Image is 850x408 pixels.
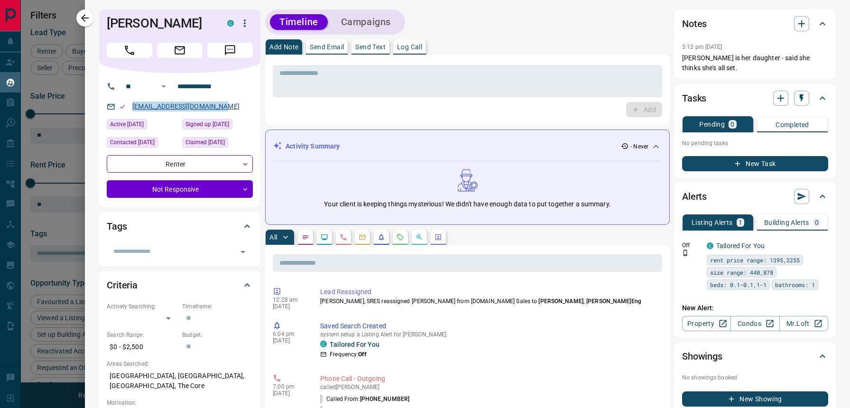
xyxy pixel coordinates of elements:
button: Open [158,81,169,92]
span: Call [107,43,152,58]
p: 0 [815,219,819,226]
p: Timeframe: [182,302,253,311]
button: New Task [682,156,828,171]
svg: Listing Alerts [378,233,385,241]
span: Email [157,43,203,58]
svg: Emails [359,233,366,241]
p: All [269,234,277,241]
p: Your client is keeping things mysterious! We didn't have enough data to put together a summary. [324,199,610,209]
p: Lead Reassigned [320,287,658,297]
h2: Notes [682,16,707,31]
p: called [PERSON_NAME] [320,384,658,390]
p: Areas Searched: [107,360,253,368]
p: [DATE] [273,337,306,344]
a: Mr.Loft [779,316,828,331]
h2: Tags [107,219,127,234]
p: 0 [730,121,734,128]
p: Add Note [269,44,298,50]
div: condos.ca [320,341,327,347]
p: 6:04 pm [273,331,306,337]
svg: Lead Browsing Activity [321,233,328,241]
p: Activity Summary [286,141,340,151]
svg: Calls [340,233,347,241]
span: [PHONE_NUMBER] [360,396,410,402]
p: No showings booked [682,373,828,382]
p: 1 [739,219,742,226]
a: Property [682,316,731,331]
p: No pending tasks [682,136,828,150]
p: Actively Searching: [107,302,177,311]
p: 12:28 am [273,297,306,303]
a: [EMAIL_ADDRESS][DOMAIN_NAME] [132,102,240,110]
p: 5:12 pm [DATE] [682,44,722,50]
h1: [PERSON_NAME] [107,16,213,31]
p: Phone Call - Outgoing [320,374,658,384]
div: Criteria [107,274,253,297]
p: Log Call [397,44,422,50]
div: condos.ca [707,242,713,249]
div: Thu Aug 11 2022 [107,137,177,150]
span: rent price range: 1395,2255 [710,255,800,265]
span: Message [207,43,253,58]
svg: Opportunities [416,233,423,241]
div: Renter [107,155,253,173]
a: Tailored For You [330,341,379,348]
p: Search Range: [107,331,177,339]
p: [PERSON_NAME] is her daughter - said she thinks she's all set. [682,53,828,73]
p: Completed [776,121,809,128]
div: Tasks [682,87,828,110]
div: Tags [107,215,253,238]
p: Budget: [182,331,253,339]
p: Send Email [310,44,344,50]
p: Off [682,241,701,250]
span: Claimed [DATE] [185,138,225,147]
div: Wed Aug 10 2022 [107,119,177,132]
svg: Notes [302,233,309,241]
div: Activity Summary- Never [273,138,662,155]
svg: Push Notification Only [682,250,689,256]
p: Called From: [320,395,409,403]
p: Building Alerts [764,219,809,226]
strong: Off [358,351,366,358]
p: - Never [630,142,648,151]
p: [DATE] [273,390,306,397]
div: Showings [682,345,828,368]
button: Open [236,245,249,259]
p: Frequency: [330,350,366,359]
a: Tailored For You [716,242,765,250]
p: Listing Alerts [692,219,733,226]
span: Active [DATE] [110,120,144,129]
button: New Showing [682,391,828,407]
svg: Requests [397,233,404,241]
p: [PERSON_NAME], SRES reassigned [PERSON_NAME] from [DOMAIN_NAME] Sales to [320,297,658,306]
p: 7:00 pm [273,383,306,390]
a: Condos [730,316,779,331]
span: [PERSON_NAME], [PERSON_NAME]Eng [538,298,641,305]
p: Motivation: [107,399,253,407]
span: Signed up [DATE] [185,120,229,129]
h2: Alerts [682,189,707,204]
p: [DATE] [273,303,306,310]
div: Wed Aug 10 2022 [182,119,253,132]
div: Mon Aug 18 2025 [182,137,253,150]
h2: Showings [682,349,722,364]
button: Timeline [270,14,328,30]
svg: Email Valid [119,103,126,110]
p: Send Text [355,44,386,50]
div: condos.ca [227,20,234,27]
span: Contacted [DATE] [110,138,155,147]
svg: Agent Actions [434,233,442,241]
p: Pending [699,121,725,128]
p: New Alert: [682,303,828,313]
div: Notes [682,12,828,35]
div: Not Responsive [107,180,253,198]
p: system setup a Listing Alert for [PERSON_NAME] [320,331,658,338]
p: Saved Search Created [320,321,658,331]
h2: Tasks [682,91,706,106]
button: Campaigns [332,14,400,30]
span: bathrooms: 1 [775,280,815,289]
p: $0 - $2,500 [107,339,177,355]
span: beds: 0.1-0.1,1-1 [710,280,767,289]
p: [GEOGRAPHIC_DATA], [GEOGRAPHIC_DATA], [GEOGRAPHIC_DATA], The Core [107,368,253,394]
div: Alerts [682,185,828,208]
